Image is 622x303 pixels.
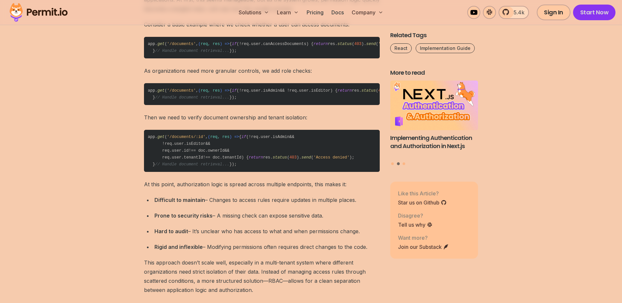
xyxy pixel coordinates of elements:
[174,142,184,146] span: user
[273,135,289,139] span: isAdmin
[273,155,287,160] span: status
[198,42,230,46] span: ( ) =>
[157,135,165,139] span: get
[232,88,237,93] span: if
[398,189,447,197] p: Like this Article?
[390,81,478,130] img: Implementing Authentication and Authorization in Next.js
[167,135,206,139] span: '/documents/:id'
[144,83,380,105] code: app. ( , { (!req. . && !req. . ) { res. ( ). ( ); } });
[184,148,189,153] span: id
[208,135,239,139] span: ( ) =>
[208,148,225,153] span: ownerId
[154,195,380,205] div: – Changes to access rules require updates in multiple places.
[201,42,220,46] span: req, res
[304,6,326,19] a: Pricing
[398,234,449,242] p: Want more?
[154,212,213,219] strong: Prone to security risks
[313,155,349,160] span: 'Access denied'
[416,43,475,53] a: Implementation Guide
[499,6,529,19] a: 5.4k
[251,42,261,46] span: user
[201,88,220,93] span: req, res
[299,88,309,93] span: user
[313,42,328,46] span: return
[274,6,301,19] button: Learn
[167,42,196,46] span: '/documents'
[184,155,203,160] span: tenantId
[378,88,386,93] span: 403
[311,88,330,93] span: isEditor
[378,42,414,46] span: 'Access denied'
[354,42,361,46] span: 403
[391,162,394,165] button: Go to slide 1
[390,81,478,159] a: Implementing Authentication and Authorization in Next.jsImplementing Authentication and Authoriza...
[157,42,165,46] span: get
[390,134,478,150] h3: Implementing Authentication and Authorization in Next.js
[338,88,352,93] span: return
[154,211,380,220] div: – A missing check can expose sensitive data.
[172,155,181,160] span: user
[510,8,524,16] span: 5.4k
[144,180,380,189] p: At this point, authorization logic is spread across multiple endpoints, this makes it:
[154,227,380,236] div: – It’s unclear who has access to what and when permissions change.
[390,81,478,166] div: Posts
[398,221,433,229] a: Tell us why
[155,49,230,53] span: // Handle document retrieval...
[144,37,380,59] code: app. ( , { (!req. . ) { res. ( ). ( ); } });
[349,6,386,19] button: Company
[236,6,272,19] button: Solutions
[154,197,205,203] strong: Difficult to maintain
[390,81,478,159] li: 2 of 3
[144,130,380,172] code: app. ( , { (!req. . && !req. . && req. . !== doc. && req. . !== doc. ) { res. ( ). ( ); } });
[366,42,376,46] span: send
[537,5,570,20] a: Sign In
[263,88,280,93] span: isAdmin
[242,135,247,139] span: if
[232,42,237,46] span: if
[144,66,380,75] p: As organizations need more granular controls, we add role checks:
[172,148,181,153] span: user
[397,162,400,165] button: Go to slide 2
[403,162,405,165] button: Go to slide 3
[251,88,261,93] span: user
[390,31,478,39] h2: Related Tags
[154,242,380,251] div: – Modifying permissions often requires direct changes to the code.
[157,88,165,93] span: get
[263,42,306,46] span: canAccessDocuments
[338,42,352,46] span: status
[290,155,297,160] span: 403
[186,142,205,146] span: isEditor
[155,162,230,167] span: // Handle document retrieval...
[329,6,346,19] a: Docs
[390,69,478,77] h2: More to read
[390,43,412,53] a: React
[144,113,380,122] p: Then we need to verify document ownership and tenant isolation:
[210,135,230,139] span: req, res
[222,155,242,160] span: tenantId
[573,5,616,20] a: Start Now
[154,244,203,250] strong: Rigid and inflexible
[198,88,230,93] span: ( ) =>
[249,155,263,160] span: return
[155,95,230,100] span: // Handle document retrieval...
[398,243,449,251] a: Join our Substack
[301,155,311,160] span: send
[167,88,196,93] span: '/documents'
[144,258,380,295] p: This approach doesn’t scale well, especially in a multi-tenant system where different organizatio...
[261,135,270,139] span: user
[154,228,188,235] strong: Hard to audit
[361,88,376,93] span: status
[7,1,71,23] img: Permit logo
[398,199,447,206] a: Star us on Github
[398,212,433,220] p: Disagree?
